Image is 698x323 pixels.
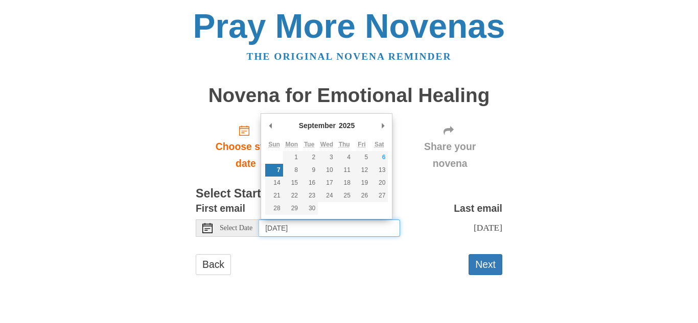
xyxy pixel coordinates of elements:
button: 1 [283,151,300,164]
button: 24 [318,189,335,202]
button: 29 [283,202,300,215]
button: 15 [283,177,300,189]
h3: Select Start Date [196,187,502,201]
a: The original novena reminder [247,51,452,62]
h1: Novena for Emotional Healing [196,85,502,107]
label: First email [196,200,245,217]
button: 28 [265,202,283,215]
div: September [297,118,337,133]
button: Next [469,254,502,275]
button: 22 [283,189,300,202]
button: 2 [300,151,318,164]
a: Pray More Novenas [193,7,505,45]
button: 16 [300,177,318,189]
div: 2025 [337,118,356,133]
button: 13 [370,164,388,177]
a: Choose start date [196,116,296,177]
button: 30 [300,202,318,215]
button: 6 [370,151,388,164]
button: 7 [265,164,283,177]
abbr: Monday [286,141,298,148]
button: 20 [370,177,388,189]
button: 27 [370,189,388,202]
button: 4 [336,151,353,164]
button: Previous Month [265,118,275,133]
input: Use the arrow keys to pick a date [259,219,400,237]
button: 25 [336,189,353,202]
span: Select Date [220,225,252,232]
button: 21 [265,189,283,202]
button: 9 [300,164,318,177]
abbr: Sunday [268,141,280,148]
label: Last email [454,200,502,217]
button: 12 [353,164,370,177]
span: Share your novena [408,138,492,172]
button: 3 [318,151,335,164]
span: Choose start date [206,138,286,172]
button: 23 [300,189,318,202]
button: 11 [336,164,353,177]
button: 5 [353,151,370,164]
button: 8 [283,164,300,177]
button: 19 [353,177,370,189]
a: Back [196,254,231,275]
button: 14 [265,177,283,189]
abbr: Friday [358,141,365,148]
abbr: Tuesday [304,141,314,148]
button: Next Month [378,118,388,133]
span: [DATE] [474,222,502,233]
button: 10 [318,164,335,177]
button: 18 [336,177,353,189]
div: Click "Next" to confirm your start date first. [398,116,502,177]
abbr: Wednesday [320,141,333,148]
button: 26 [353,189,370,202]
button: 17 [318,177,335,189]
abbr: Thursday [339,141,350,148]
abbr: Saturday [375,141,384,148]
